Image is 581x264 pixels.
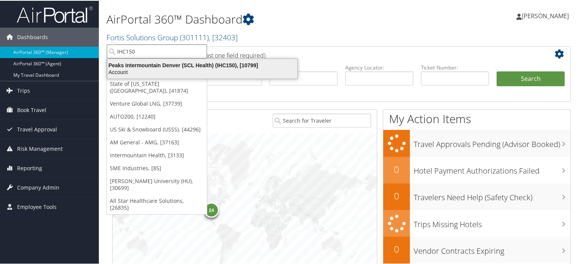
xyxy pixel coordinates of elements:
input: Search for Traveler [273,113,371,127]
span: [PERSON_NAME] [522,11,569,19]
h2: Airtinerary Lookup [118,47,527,60]
a: All Star Healthcare Solutions, [26835] [107,194,207,213]
a: Intermountain Health, [3133] [107,148,207,161]
div: 24 [204,201,219,217]
a: State of [US_STATE] ([GEOGRAPHIC_DATA]), [41874] [107,77,207,96]
h3: Hotel Payment Authorizations Failed [414,161,570,175]
span: Travel Approval [17,119,57,138]
span: Company Admin [17,177,59,196]
a: 0Vendor Contracts Expiring [383,236,570,262]
div: Peaks Intermountain Denver (SCL Health) (IHC150), [10799] [103,61,302,68]
a: SME Industries, [85] [107,161,207,174]
a: 0Hotel Payment Authorizations Failed [383,156,570,183]
h2: 0 [383,162,410,175]
label: Last Name: [270,63,338,71]
a: [PERSON_NAME] University (HU), [30699] [107,174,207,194]
a: Fortis Solutions Group [106,32,238,42]
h3: Trips Missing Hotels [414,215,570,229]
a: Travel Approvals Pending (Advisor Booked) [383,129,570,156]
a: US Ski & Snowboard (USSS), [44296] [107,122,207,135]
h1: My Action Items [383,110,570,126]
h2: 0 [383,189,410,202]
button: Search [497,71,565,86]
div: Account [103,68,302,75]
span: Book Travel [17,100,46,119]
label: Agency Locator: [345,63,413,71]
h2: 0 [383,242,410,255]
a: AUTO200, [12240] [107,109,207,122]
span: (at least one field required) [193,51,265,59]
span: Employee Tools [17,197,57,216]
a: Trips Missing Hotels [383,209,570,236]
a: 0Travelers Need Help (Safety Check) [383,183,570,209]
span: Dashboards [17,27,48,46]
label: Ticket Number: [421,63,489,71]
h3: Vendor Contracts Expiring [414,241,570,256]
span: ( 301111 ) [180,32,209,42]
a: [PERSON_NAME] [516,4,576,27]
span: Reporting [17,158,42,177]
span: Trips [17,81,30,100]
img: airportal-logo.png [17,5,93,23]
h3: Travelers Need Help (Safety Check) [414,188,570,202]
span: Risk Management [17,139,63,158]
h3: Travel Approvals Pending (Advisor Booked) [414,134,570,149]
h1: AirPortal 360™ Dashboard [106,11,420,27]
input: Search Accounts [107,44,207,58]
a: Venture Global LNG, [37739] [107,96,207,109]
span: , [ 32403 ] [209,32,238,42]
a: AM General - AMG, [37163] [107,135,207,148]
